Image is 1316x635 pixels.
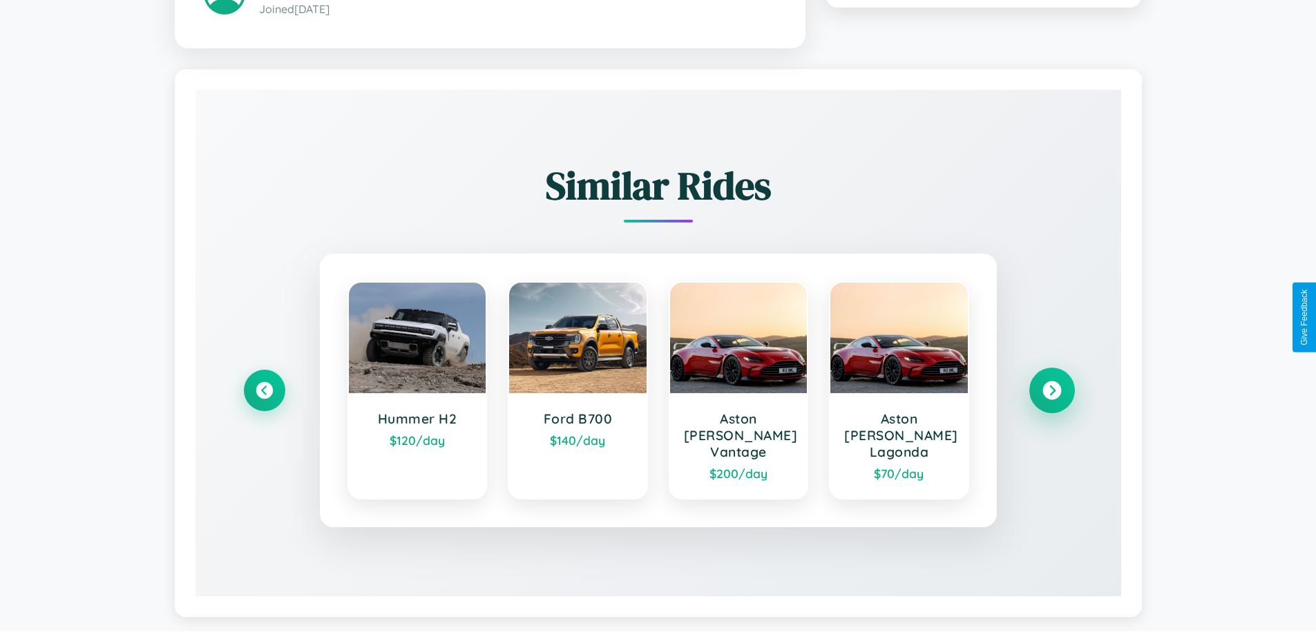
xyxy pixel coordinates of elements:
[1299,290,1309,345] div: Give Feedback
[347,281,488,500] a: Hummer H2$120/day
[829,281,969,500] a: Aston [PERSON_NAME] Lagonda$70/day
[244,159,1073,212] h2: Similar Rides
[669,281,809,500] a: Aston [PERSON_NAME] Vantage$200/day
[844,466,954,481] div: $ 70 /day
[523,410,633,427] h3: Ford B700
[363,433,473,448] div: $ 120 /day
[684,466,794,481] div: $ 200 /day
[684,410,794,460] h3: Aston [PERSON_NAME] Vantage
[508,281,648,500] a: Ford B700$140/day
[844,410,954,460] h3: Aston [PERSON_NAME] Lagonda
[523,433,633,448] div: $ 140 /day
[363,410,473,427] h3: Hummer H2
